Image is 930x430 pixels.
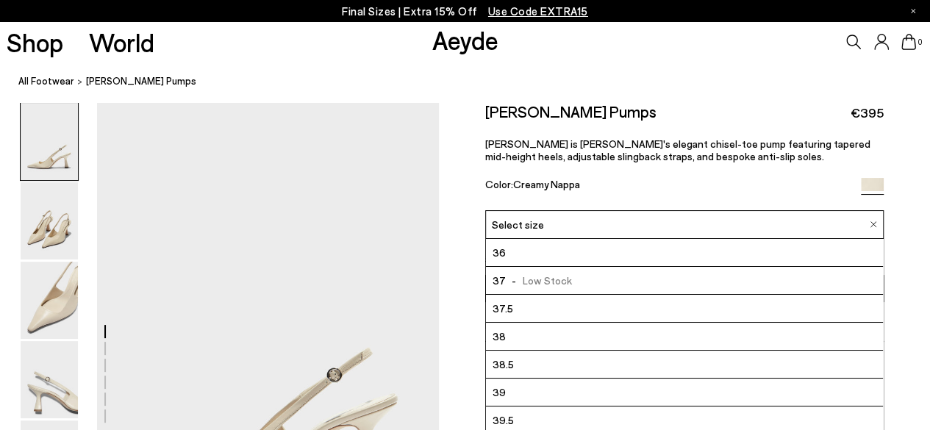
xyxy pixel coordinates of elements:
[506,271,572,290] span: Low Stock
[18,62,930,102] nav: breadcrumb
[492,217,544,232] span: Select size
[493,271,506,290] span: 37
[89,29,154,55] a: World
[21,103,78,180] img: Fernanda Slingback Pumps - Image 1
[493,299,513,318] span: 37.5
[86,74,196,89] span: [PERSON_NAME] Pumps
[901,34,916,50] a: 0
[342,2,588,21] p: Final Sizes | Extra 15% Off
[493,355,514,373] span: 38.5
[21,182,78,259] img: Fernanda Slingback Pumps - Image 2
[485,178,848,195] div: Color:
[485,137,884,162] p: [PERSON_NAME] is [PERSON_NAME]'s elegant chisel-toe pump featuring tapered mid-height heels, adju...
[506,274,523,287] span: -
[432,24,498,55] a: Aeyde
[485,102,657,121] h2: [PERSON_NAME] Pumps
[488,4,588,18] span: Navigate to /collections/ss25-final-sizes
[21,341,78,418] img: Fernanda Slingback Pumps - Image 4
[493,383,506,401] span: 39
[493,327,506,345] span: 38
[21,262,78,339] img: Fernanda Slingback Pumps - Image 3
[18,74,74,89] a: All Footwear
[916,38,923,46] span: 0
[851,104,884,122] span: €395
[7,29,63,55] a: Shop
[493,243,506,262] span: 36
[493,411,514,429] span: 39.5
[513,178,580,190] span: Creamy Nappa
